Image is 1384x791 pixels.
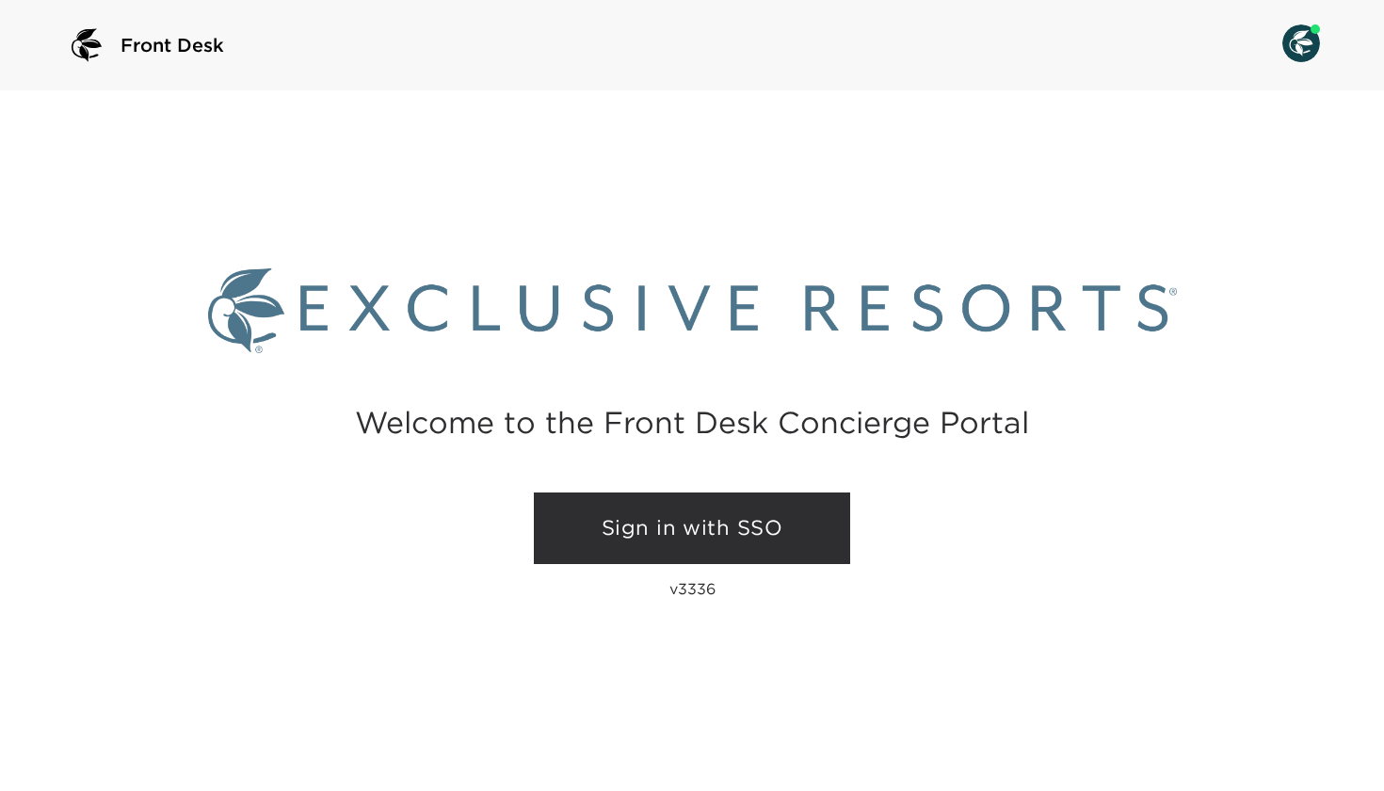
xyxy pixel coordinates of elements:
img: Exclusive Resorts logo [208,268,1177,352]
img: logo [64,23,109,68]
h2: Welcome to the Front Desk Concierge Portal [355,408,1029,437]
a: Sign in with SSO [534,492,850,564]
img: User [1282,24,1320,62]
span: Front Desk [121,32,224,58]
p: v3336 [669,579,716,598]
